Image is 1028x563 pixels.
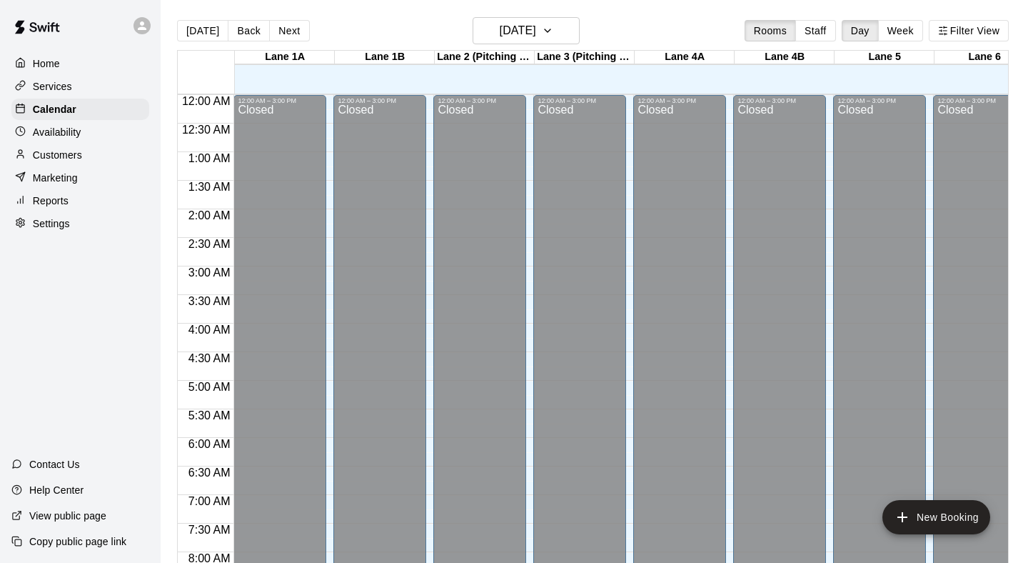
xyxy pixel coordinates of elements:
[178,124,234,136] span: 12:30 AM
[638,97,722,104] div: 12:00 AM – 3:00 PM
[33,79,72,94] p: Services
[185,209,234,221] span: 2:00 AM
[538,97,622,104] div: 12:00 AM – 3:00 PM
[795,20,836,41] button: Staff
[882,500,990,534] button: add
[269,20,309,41] button: Next
[435,51,535,64] div: Lane 2 (Pitching Only)
[737,97,822,104] div: 12:00 AM – 3:00 PM
[185,181,234,193] span: 1:30 AM
[33,102,76,116] p: Calendar
[185,524,234,536] span: 7:30 AM
[473,17,580,44] button: [DATE]
[29,457,80,472] p: Contact Us
[11,76,149,97] a: Services
[745,20,796,41] button: Rooms
[635,51,735,64] div: Lane 4A
[185,495,234,507] span: 7:00 AM
[178,95,234,107] span: 12:00 AM
[228,20,270,41] button: Back
[185,295,234,307] span: 3:30 AM
[929,20,1009,41] button: Filter View
[11,99,149,120] a: Calendar
[11,167,149,189] a: Marketing
[238,97,322,104] div: 12:00 AM – 3:00 PM
[29,483,84,497] p: Help Center
[11,53,149,74] a: Home
[11,190,149,211] a: Reports
[33,171,78,185] p: Marketing
[185,238,234,250] span: 2:30 AM
[185,409,234,422] span: 5:30 AM
[842,20,879,41] button: Day
[11,144,149,166] a: Customers
[11,121,149,143] a: Availability
[33,194,69,208] p: Reports
[235,51,335,64] div: Lane 1A
[937,97,1022,104] div: 12:00 AM – 3:00 PM
[185,152,234,164] span: 1:00 AM
[185,266,234,279] span: 3:00 AM
[835,51,934,64] div: Lane 5
[33,125,81,139] p: Availability
[185,438,234,450] span: 6:00 AM
[29,534,126,549] p: Copy public page link
[185,324,234,336] span: 4:00 AM
[29,509,106,523] p: View public page
[177,20,228,41] button: [DATE]
[735,51,835,64] div: Lane 4B
[535,51,635,64] div: Lane 3 (Pitching Only)
[878,20,923,41] button: Week
[335,51,435,64] div: Lane 1B
[33,56,60,71] p: Home
[33,216,70,231] p: Settings
[185,352,234,364] span: 4:30 AM
[185,381,234,393] span: 5:00 AM
[338,97,422,104] div: 12:00 AM – 3:00 PM
[11,213,149,234] a: Settings
[438,97,522,104] div: 12:00 AM – 3:00 PM
[185,467,234,479] span: 6:30 AM
[33,148,82,162] p: Customers
[837,97,922,104] div: 12:00 AM – 3:00 PM
[500,21,536,41] h6: [DATE]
